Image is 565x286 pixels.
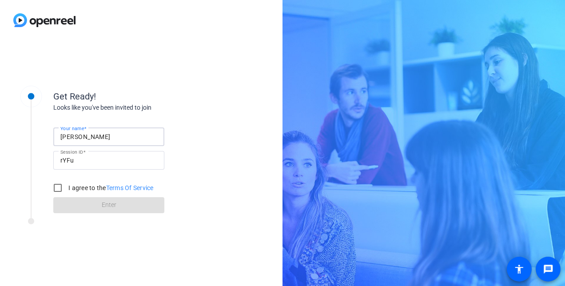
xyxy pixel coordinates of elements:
[60,149,83,155] mat-label: Session ID
[543,264,553,274] mat-icon: message
[106,184,154,191] a: Terms Of Service
[67,183,154,192] label: I agree to the
[53,90,231,103] div: Get Ready!
[514,264,525,274] mat-icon: accessibility
[53,103,231,112] div: Looks like you've been invited to join
[60,126,84,131] mat-label: Your name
